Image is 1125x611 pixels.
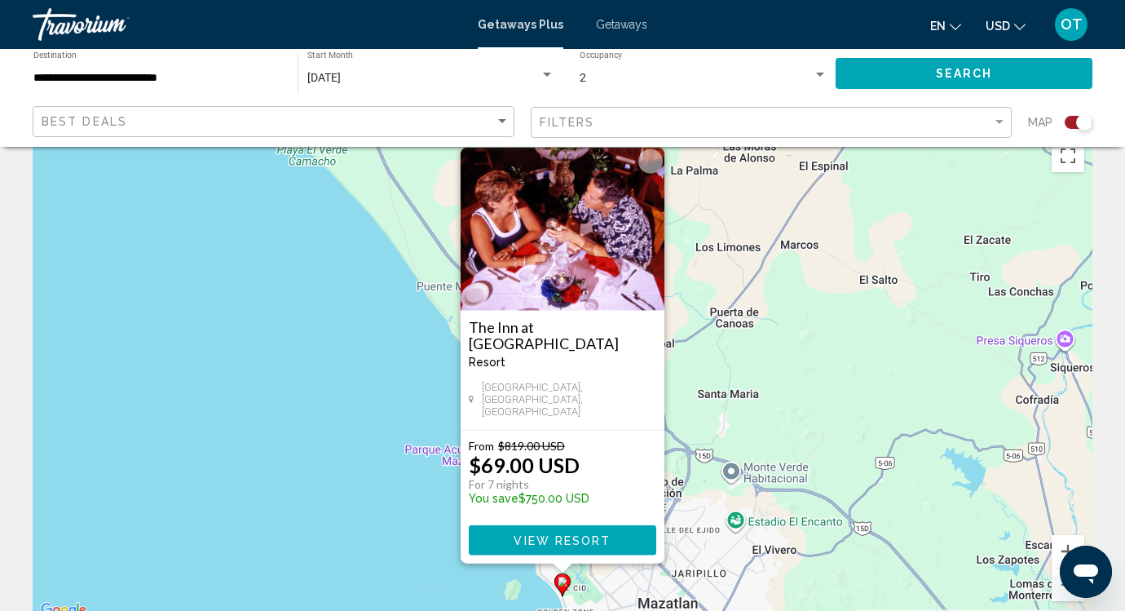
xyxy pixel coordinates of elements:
[596,18,647,31] a: Getaways
[42,115,510,129] mat-select: Sort by
[469,319,656,352] a: The Inn at [GEOGRAPHIC_DATA]
[469,356,505,369] span: Resort
[1061,16,1083,33] span: OT
[469,525,656,556] button: View Resort
[1060,546,1112,598] iframe: Button to launch messaging window
[1052,139,1084,172] button: Toggle fullscreen view
[836,58,1092,88] button: Search
[540,116,595,129] span: Filters
[478,18,563,31] a: Getaways Plus
[33,8,461,41] a: Travorium
[469,492,589,505] p: $750.00 USD
[307,71,341,84] span: [DATE]
[638,149,663,174] button: Close
[469,477,589,492] p: For 7 nights
[580,71,586,84] span: 2
[498,439,565,453] span: $819.00 USD
[514,534,611,547] span: View Resort
[936,68,993,81] span: Search
[986,20,1010,33] span: USD
[469,453,580,477] p: $69.00 USD
[1050,7,1092,42] button: User Menu
[482,381,656,418] span: [GEOGRAPHIC_DATA], [GEOGRAPHIC_DATA], [GEOGRAPHIC_DATA]
[42,115,127,128] span: Best Deals
[930,14,961,38] button: Change language
[531,106,1012,139] button: Filter
[469,439,494,453] span: From
[1028,111,1052,134] span: Map
[469,492,518,505] span: You save
[461,148,664,311] img: 0791O06X.jpg
[986,14,1026,38] button: Change currency
[1052,569,1084,601] button: Zoom out
[1052,535,1084,568] button: Zoom in
[930,20,946,33] span: en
